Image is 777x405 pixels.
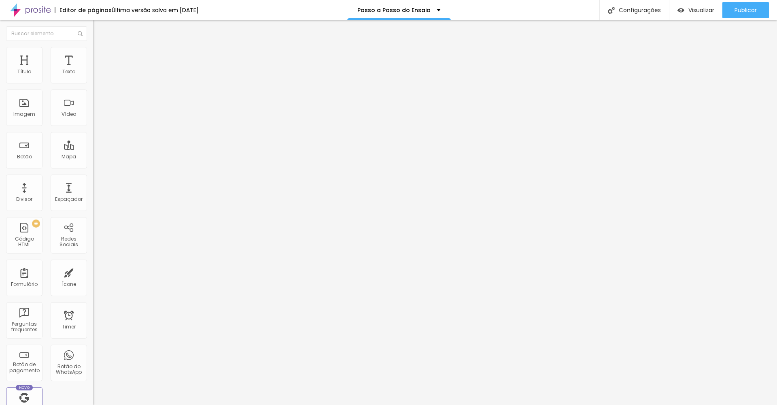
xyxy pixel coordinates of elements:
div: Novo [16,385,33,390]
input: Buscar elemento [6,26,87,41]
div: Perguntas frequentes [8,321,40,333]
iframe: Editor [93,20,777,405]
div: Botão do WhatsApp [53,364,85,375]
div: Última versão salva em [DATE] [112,7,199,13]
div: Editor de páginas [55,7,112,13]
div: Código HTML [8,236,40,248]
div: Botão [17,154,32,160]
img: Icone [608,7,615,14]
div: Formulário [11,281,38,287]
div: Texto [62,69,75,75]
div: Timer [62,324,76,330]
div: Mapa [62,154,76,160]
div: Vídeo [62,111,76,117]
div: Divisor [16,196,32,202]
span: Visualizar [688,7,714,13]
div: Título [17,69,31,75]
img: Icone [78,31,83,36]
div: Ícone [62,281,76,287]
div: Redes Sociais [53,236,85,248]
button: Visualizar [669,2,722,18]
span: Publicar [735,7,757,13]
div: Imagem [13,111,35,117]
img: view-1.svg [677,7,684,14]
div: Botão de pagamento [8,362,40,373]
button: Publicar [722,2,769,18]
div: Espaçador [55,196,83,202]
p: Passo a Passo do Ensaio [357,7,431,13]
